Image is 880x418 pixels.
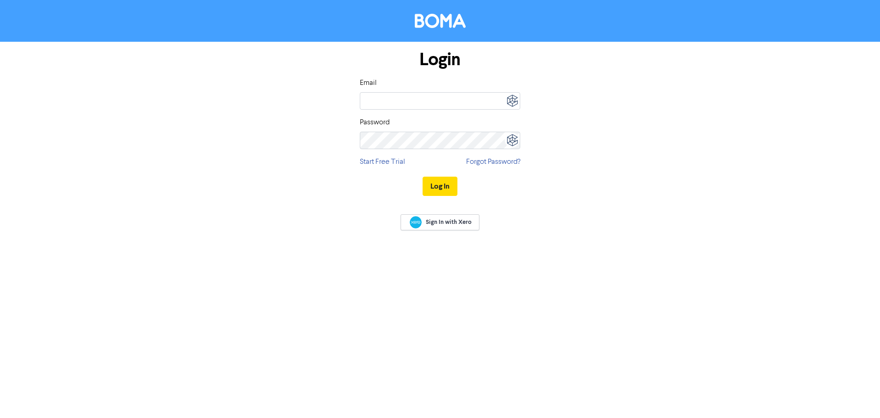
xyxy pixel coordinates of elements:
button: Log In [423,177,457,196]
a: Sign In with Xero [401,214,479,230]
a: Forgot Password? [466,156,520,167]
label: Email [360,78,377,89]
h1: Login [360,49,520,70]
span: Sign In with Xero [426,218,472,226]
img: BOMA Logo [415,14,466,28]
iframe: Chat Widget [834,374,880,418]
a: Start Free Trial [360,156,405,167]
img: Xero logo [410,216,422,229]
label: Password [360,117,390,128]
